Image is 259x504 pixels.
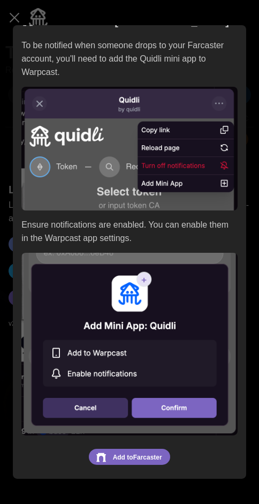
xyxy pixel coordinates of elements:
[21,39,238,79] p: To be notified when someone drops to your Farcaster account, you'll need to add the Quidli mini a...
[21,219,238,245] p: Ensure notifications are enabled. You can enable them in the Warpcast app settings.
[21,253,238,435] img: frame-notifs-2.png
[89,449,170,465] a: Add to #7c65c1
[21,87,238,210] img: frame-notifs-1.png
[113,450,162,464] span: Add to Farcaster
